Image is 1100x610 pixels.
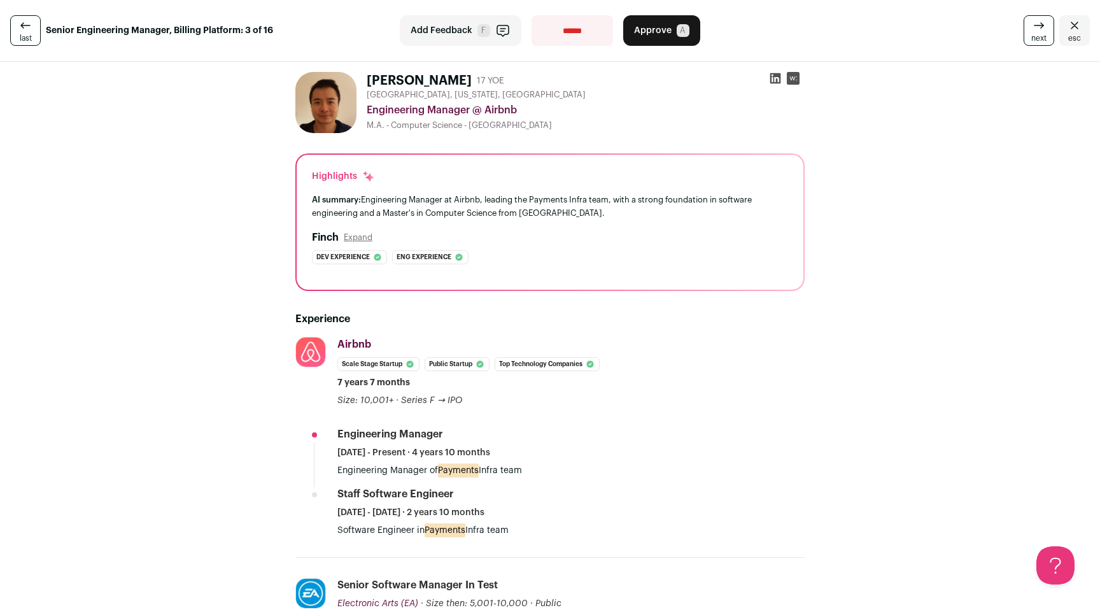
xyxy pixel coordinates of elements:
span: Series F → IPO [401,396,462,405]
span: · [396,394,398,407]
span: [GEOGRAPHIC_DATA], [US_STATE], [GEOGRAPHIC_DATA] [367,90,586,100]
span: Public [535,599,561,608]
span: · Size then: 5,001-10,000 [421,599,528,608]
span: Approve [634,24,672,37]
div: Engineering Manager @ Airbnb [367,103,805,118]
span: Dev experience [316,251,370,264]
span: Eng experience [397,251,451,264]
span: esc [1068,33,1081,43]
h2: Experience [295,311,805,327]
div: Senior Software Manager in Test [337,578,498,592]
iframe: Help Scout Beacon - Open [1036,546,1075,585]
span: Electronic Arts (EA) [337,599,418,608]
span: F [477,24,490,37]
li: Scale Stage Startup [337,357,420,371]
span: last [20,33,32,43]
div: Staff Software Engineer [337,487,454,501]
li: Public Startup [425,357,490,371]
h2: Finch [312,230,339,245]
mark: Payments [425,523,465,537]
span: A [677,24,689,37]
span: AI summary: [312,195,361,204]
span: [DATE] - [DATE] · 2 years 10 months [337,506,484,519]
span: 7 years 7 months [337,376,410,389]
a: next [1024,15,1054,46]
img: 507d33e03ac1d424546d75c51413991328a9182e28158620fdff672902ea4d7c.jpg [295,72,356,133]
p: Engineering Manager of Infra team [337,464,805,477]
a: last [10,15,41,46]
span: [DATE] - Present · 4 years 10 months [337,446,490,459]
img: f7ee27a8154c7f57b35e6fc696d60641982f0b4c9606d01175eb6497c2bb2302.jpg [296,579,325,608]
div: 17 YOE [477,74,504,87]
span: next [1031,33,1047,43]
button: Approve A [623,15,700,46]
span: Airbnb [337,339,371,350]
span: Size: 10,001+ [337,396,393,405]
span: · [530,597,533,610]
div: M.A. - Computer Science - [GEOGRAPHIC_DATA] [367,120,805,131]
div: Engineering Manager at Airbnb, leading the Payments Infra team, with a strong foundation in softw... [312,193,788,220]
a: Close [1059,15,1090,46]
div: Engineering Manager [337,427,443,441]
div: Highlights [312,170,375,183]
li: Top Technology Companies [495,357,600,371]
p: Software Engineer in Infra team [337,524,805,537]
h1: [PERSON_NAME] [367,72,472,90]
button: Add Feedback F [400,15,521,46]
mark: Payments [438,464,479,478]
img: 7ce577d4c60d86e6b0596865b4382bfa94f83f1f30dc48cf96374cf203c6e0db.jpg [296,337,325,367]
button: Expand [344,232,372,243]
span: Add Feedback [411,24,472,37]
strong: Senior Engineering Manager, Billing Platform: 3 of 16 [46,24,273,37]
